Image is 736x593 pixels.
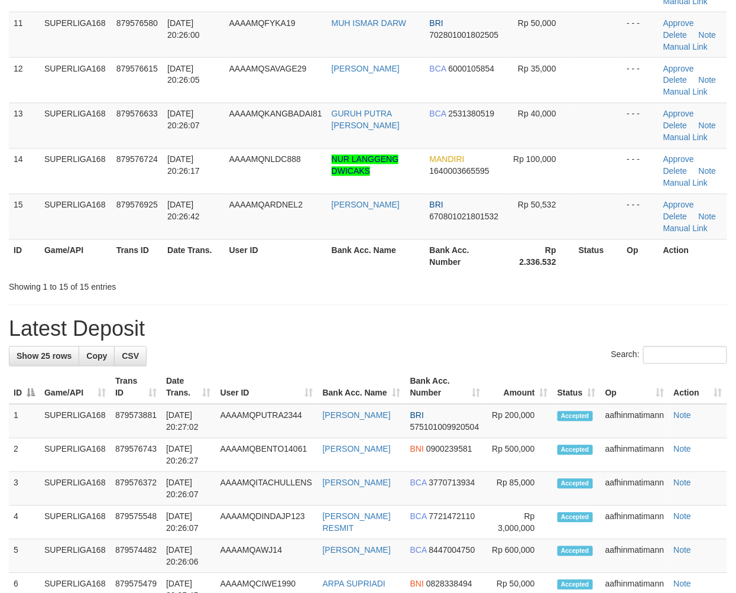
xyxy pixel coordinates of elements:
td: [DATE] 20:27:02 [161,404,216,439]
th: Rp 2.336.532 [505,239,574,273]
td: 879573881 [111,404,161,439]
th: Trans ID: activate to sort column ascending [111,371,161,404]
td: AAAAMQBENTO14061 [216,439,318,472]
span: [DATE] 20:26:00 [167,18,200,40]
th: Game/API: activate to sort column ascending [40,371,111,404]
a: [PERSON_NAME] [323,546,391,555]
a: [PERSON_NAME] [323,478,391,488]
a: Approve [663,200,694,210]
a: CSV [114,346,147,367]
td: 879574482 [111,540,161,573]
td: aafhinmatimann [601,472,669,506]
span: 879576580 [116,18,158,28]
a: Note [674,579,692,589]
span: BRI [410,411,424,420]
a: Copy [79,346,115,367]
th: User ID: activate to sort column ascending [216,371,318,404]
th: User ID [225,239,327,273]
td: SUPERLIGA168 [40,472,111,506]
span: Copy 670801021801532 to clipboard [430,212,499,222]
a: [PERSON_NAME] RESMIT [323,512,391,533]
a: Note [674,546,692,555]
span: Accepted [557,445,593,455]
a: Approve [663,109,694,119]
td: AAAAMQDINDAJP123 [216,506,318,540]
td: AAAAMQAWJ14 [216,540,318,573]
td: 4 [9,506,40,540]
span: BRI [430,200,443,210]
td: aafhinmatimann [601,404,669,439]
a: ARPA SUPRIADI [323,579,385,589]
div: Showing 1 to 15 of 15 entries [9,277,298,293]
span: Copy 3770713934 to clipboard [429,478,475,488]
a: [PERSON_NAME] [323,411,391,420]
label: Search: [611,346,727,364]
td: [DATE] 20:26:27 [161,439,216,472]
td: 2 [9,439,40,472]
span: AAAAMQSAVAGE29 [229,64,307,73]
span: BCA [410,546,427,555]
th: Bank Acc. Number [425,239,506,273]
span: Rp 50,532 [518,200,556,210]
a: Note [674,445,692,454]
td: 14 [9,148,40,194]
td: 3 [9,472,40,506]
span: Accepted [557,479,593,489]
a: [PERSON_NAME] [323,445,391,454]
a: Note [699,121,716,131]
span: Copy 2531380519 to clipboard [449,109,495,119]
span: Copy 702801001802505 to clipboard [430,30,499,40]
span: BNI [410,579,424,589]
td: Rp 3,000,000 [485,506,553,540]
td: AAAAMQPUTRA2344 [216,404,318,439]
span: [DATE] 20:26:17 [167,155,200,176]
td: AAAAMQITACHULLENS [216,472,318,506]
a: Approve [663,18,694,28]
span: Copy 1640003665595 to clipboard [430,167,489,176]
span: Copy [86,352,107,361]
th: ID: activate to sort column descending [9,371,40,404]
span: Copy 575101009920504 to clipboard [410,423,479,432]
span: BCA [430,109,446,119]
span: Rp 35,000 [518,64,556,73]
span: Copy 7721472110 to clipboard [429,512,475,521]
td: SUPERLIGA168 [40,404,111,439]
a: Delete [663,212,687,222]
th: ID [9,239,40,273]
span: Show 25 rows [17,352,72,361]
td: - - - [622,148,659,194]
span: 879576633 [116,109,158,119]
a: [PERSON_NAME] [332,64,400,73]
a: Note [699,212,716,222]
a: Approve [663,155,694,164]
a: Manual Link [663,179,708,188]
span: AAAAMQNLDC888 [229,155,301,164]
a: Note [674,411,692,420]
a: Note [699,76,716,85]
a: Delete [663,30,687,40]
td: 879576743 [111,439,161,472]
span: Copy 6000105854 to clipboard [449,64,495,73]
td: 11 [9,12,40,57]
th: Op: activate to sort column ascending [601,371,669,404]
span: Accepted [557,513,593,523]
td: SUPERLIGA168 [40,506,111,540]
a: Manual Link [663,42,708,51]
span: Accepted [557,411,593,422]
td: 879576372 [111,472,161,506]
td: SUPERLIGA168 [40,12,112,57]
span: 879576615 [116,64,158,73]
span: [DATE] 20:26:07 [167,109,200,131]
th: Trans ID [112,239,163,273]
td: Rp 600,000 [485,540,553,573]
input: Search: [643,346,727,364]
th: Action: activate to sort column ascending [669,371,727,404]
td: [DATE] 20:26:07 [161,506,216,540]
span: AAAAMQFYKA19 [229,18,296,28]
a: Note [674,478,692,488]
th: Amount: activate to sort column ascending [485,371,553,404]
td: - - - [622,103,659,148]
span: BCA [410,478,427,488]
span: Copy 0900239581 to clipboard [426,445,472,454]
td: SUPERLIGA168 [40,540,111,573]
